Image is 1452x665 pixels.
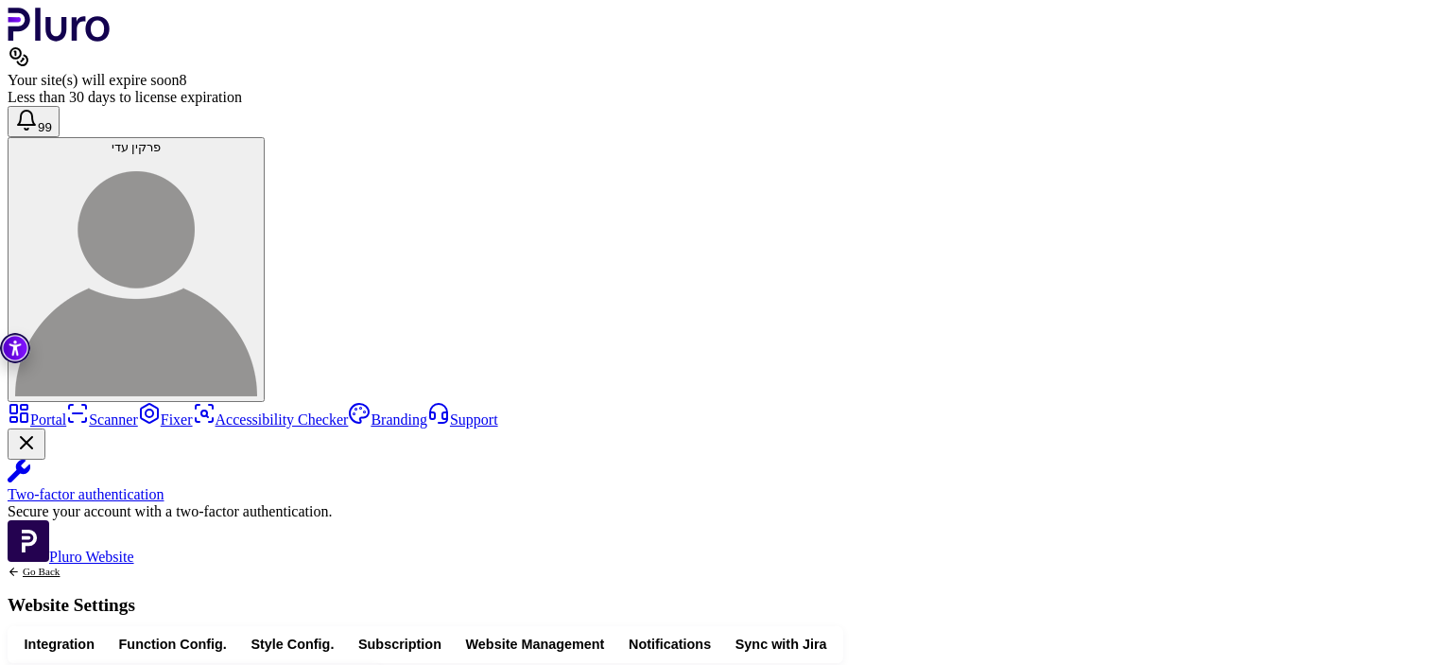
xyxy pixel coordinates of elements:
a: Fixer [138,411,193,428]
span: Notifications [629,636,711,654]
a: Two-factor authentication [8,460,1444,503]
div: Your site(s) will expire soon [8,72,1444,89]
span: Sync with Jira [735,636,827,654]
div: Two-factor authentication [8,486,1444,503]
span: 8 [179,72,186,88]
button: Style Config. [239,631,347,658]
button: פרקין עדיפרקין עדי [8,137,265,402]
button: Subscription [346,631,454,658]
button: Notifications [616,631,723,658]
img: פרקין עדי [15,154,257,396]
button: Open notifications, you have 382 new notifications [8,106,60,137]
button: Website Management [454,631,616,658]
a: Branding [348,411,427,428]
a: Back to previous screen [8,566,135,578]
span: Function Config. [119,636,227,654]
span: Subscription [358,636,441,654]
span: Style Config. [251,636,334,654]
a: Portal [8,411,66,428]
button: Close Two-factor authentication notification [8,429,45,460]
h1: Website Settings [8,596,135,614]
button: Sync with Jira [723,631,838,658]
button: Function Config. [107,631,239,658]
a: Logo [8,28,111,44]
span: Website Management [466,636,605,654]
div: Less than 30 days to license expiration [8,89,1444,106]
span: פרקין עדי [112,140,162,154]
a: Support [427,411,498,428]
a: Open Pluro Website [8,549,134,565]
aside: Sidebar menu [8,402,1444,566]
div: Secure your account with a two-factor authentication. [8,503,1444,520]
span: 99 [38,120,52,134]
span: Integration [25,636,95,654]
a: Scanner [66,411,138,428]
a: Accessibility Checker [193,411,349,428]
button: Integration [12,631,107,658]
